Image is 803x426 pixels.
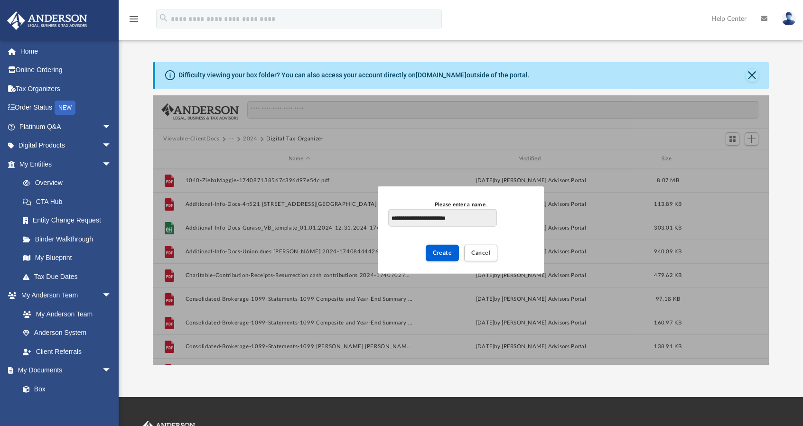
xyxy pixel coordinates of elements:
a: Platinum Q&Aarrow_drop_down [7,117,126,136]
img: User Pic [782,12,796,26]
button: Cancel [464,245,497,261]
a: Tax Due Dates [13,267,126,286]
a: Order StatusNEW [7,98,126,118]
a: Digital Productsarrow_drop_down [7,136,126,155]
span: Cancel [471,250,490,256]
a: Home [7,42,126,61]
span: arrow_drop_down [102,136,121,156]
div: Difficulty viewing your box folder? You can also access your account directly on outside of the p... [178,70,530,80]
a: [DOMAIN_NAME] [416,71,467,79]
span: arrow_drop_down [102,361,121,380]
a: My Entitiesarrow_drop_down [7,155,126,174]
a: Binder Walkthrough [13,230,126,249]
button: Close [746,69,759,82]
a: Tax Organizers [7,79,126,98]
a: Entity Change Request [13,211,126,230]
a: My Documentsarrow_drop_down [7,361,121,380]
a: Overview [13,174,126,193]
input: Please enter a name. [388,209,497,227]
button: Create [426,245,459,261]
i: menu [128,13,140,25]
span: arrow_drop_down [102,117,121,137]
a: Box [13,380,116,398]
div: New Folder [378,186,544,274]
a: menu [128,18,140,25]
a: My Anderson Teamarrow_drop_down [7,286,121,305]
a: CTA Hub [13,192,126,211]
div: Please enter a name. [388,201,533,209]
span: arrow_drop_down [102,155,121,174]
a: My Anderson Team [13,305,116,324]
a: Online Ordering [7,61,126,80]
a: My Blueprint [13,249,121,268]
a: Client Referrals [13,342,121,361]
img: Anderson Advisors Platinum Portal [4,11,90,30]
span: Create [433,250,452,256]
span: arrow_drop_down [102,286,121,306]
a: Anderson System [13,324,121,343]
i: search [159,13,169,23]
div: NEW [55,101,75,115]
